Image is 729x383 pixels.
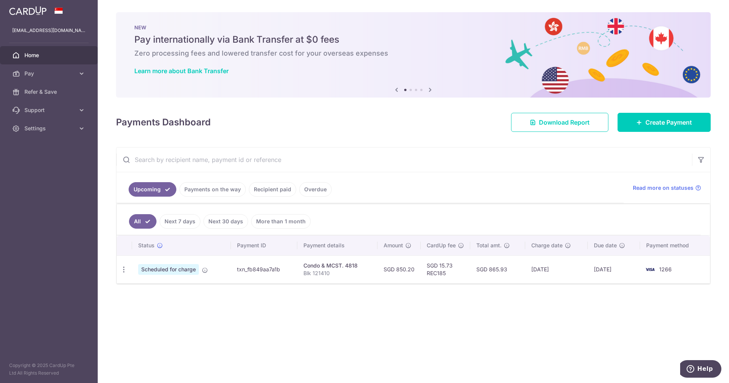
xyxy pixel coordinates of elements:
span: Download Report [539,118,590,127]
a: Upcoming [129,182,176,197]
span: Support [24,106,75,114]
img: CardUp [9,6,47,15]
td: [DATE] [588,255,640,283]
span: Amount [384,242,403,249]
img: Bank transfer banner [116,12,711,98]
a: Next 7 days [160,214,200,229]
a: Download Report [511,113,608,132]
a: Overdue [299,182,332,197]
span: Charge date [531,242,563,249]
span: Status [138,242,155,249]
span: Settings [24,125,75,132]
td: SGD 865.93 [470,255,525,283]
th: Payment details [297,236,377,255]
a: Learn more about Bank Transfer [134,67,229,75]
div: Condo & MCST. 4818 [303,262,371,269]
a: All [129,214,156,229]
a: Payments on the way [179,182,246,197]
td: SGD 15.73 REC185 [421,255,470,283]
input: Search by recipient name, payment id or reference [116,147,692,172]
th: Payment ID [231,236,298,255]
span: Scheduled for charge [138,264,199,275]
span: Create Payment [645,118,692,127]
a: Read more on statuses [633,184,701,192]
a: Recipient paid [249,182,296,197]
th: Payment method [640,236,710,255]
iframe: Opens a widget where you can find more information [680,360,721,379]
p: [EMAIL_ADDRESS][DOMAIN_NAME] [12,27,85,34]
span: Total amt. [476,242,502,249]
p: NEW [134,24,692,30]
p: Blk 121410 [303,269,371,277]
span: Pay [24,70,75,77]
td: SGD 850.20 [377,255,421,283]
h6: Zero processing fees and lowered transfer cost for your overseas expenses [134,49,692,58]
span: CardUp fee [427,242,456,249]
img: Bank Card [642,265,658,274]
span: Refer & Save [24,88,75,96]
a: Create Payment [618,113,711,132]
span: 1266 [659,266,672,272]
h5: Pay internationally via Bank Transfer at $0 fees [134,34,692,46]
span: Due date [594,242,617,249]
span: Read more on statuses [633,184,694,192]
td: txn_fb849aa7a1b [231,255,298,283]
a: More than 1 month [251,214,311,229]
td: [DATE] [525,255,588,283]
a: Next 30 days [203,214,248,229]
h4: Payments Dashboard [116,115,211,129]
span: Home [24,51,75,59]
